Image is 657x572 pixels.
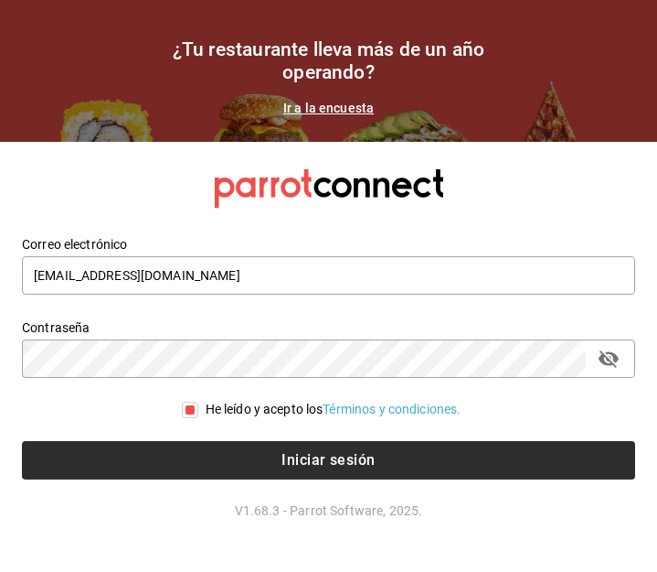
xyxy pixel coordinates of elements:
label: Correo electrónico [22,238,635,251]
input: Ingresa tu correo electrónico [22,256,635,295]
button: Iniciar sesión [22,441,635,480]
a: Ir a la encuesta [283,101,374,115]
label: Contraseña [22,321,635,334]
a: Términos y condiciones. [323,402,461,416]
h1: ¿Tu restaurante lleva más de un año operando? [146,38,512,84]
p: V1.68.3 - Parrot Software, 2025. [22,502,635,520]
button: passwordField [593,343,624,374]
div: He leído y acepto los [206,400,461,419]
